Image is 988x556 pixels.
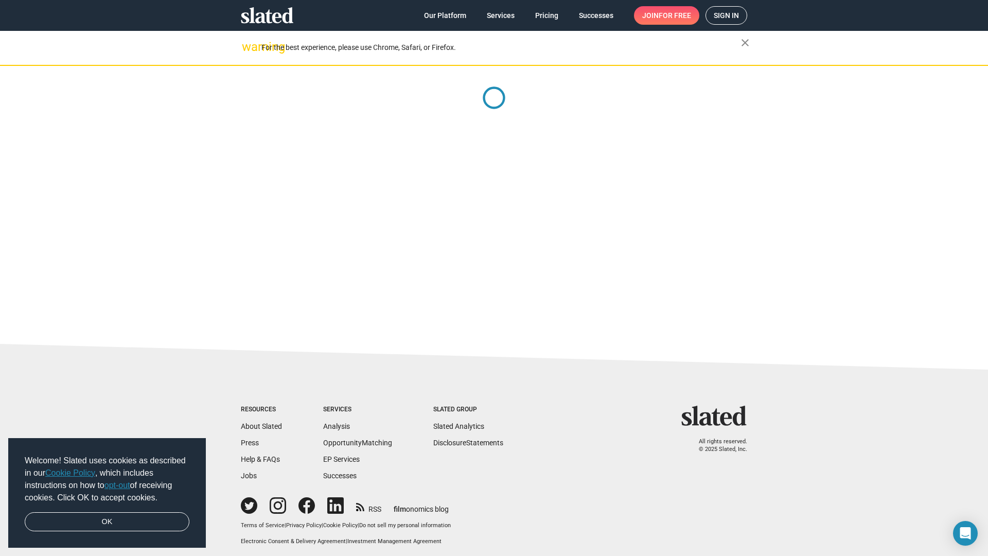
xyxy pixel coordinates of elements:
[241,522,285,529] a: Terms of Service
[634,6,699,25] a: Joinfor free
[286,522,322,529] a: Privacy Policy
[242,41,254,53] mat-icon: warning
[433,439,503,447] a: DisclosureStatements
[323,439,392,447] a: OpportunityMatching
[571,6,622,25] a: Successes
[433,422,484,430] a: Slated Analytics
[688,438,747,453] p: All rights reserved. © 2025 Slated, Inc.
[346,538,347,545] span: |
[394,496,449,514] a: filmonomics blog
[705,6,747,25] a: Sign in
[241,455,280,463] a: Help & FAQs
[25,512,189,532] a: dismiss cookie message
[953,521,978,546] div: Open Intercom Messenger
[416,6,474,25] a: Our Platform
[579,6,613,25] span: Successes
[535,6,558,25] span: Pricing
[433,406,503,414] div: Slated Group
[739,37,751,49] mat-icon: close
[241,538,346,545] a: Electronic Consent & Delivery Agreement
[323,422,350,430] a: Analysis
[45,468,95,477] a: Cookie Policy
[241,422,282,430] a: About Slated
[527,6,567,25] a: Pricing
[714,7,739,24] span: Sign in
[642,6,691,25] span: Join
[322,522,323,529] span: |
[359,522,451,530] button: Do not sell my personal information
[323,472,357,480] a: Successes
[323,406,392,414] div: Services
[356,498,381,514] a: RSS
[241,472,257,480] a: Jobs
[104,481,130,490] a: opt-out
[394,505,406,513] span: film
[8,438,206,548] div: cookieconsent
[241,406,282,414] div: Resources
[424,6,466,25] span: Our Platform
[261,41,741,55] div: For the best experience, please use Chrome, Safari, or Firefox.
[358,522,359,529] span: |
[323,522,358,529] a: Cookie Policy
[323,455,360,463] a: EP Services
[479,6,523,25] a: Services
[285,522,286,529] span: |
[25,455,189,504] span: Welcome! Slated uses cookies as described in our , which includes instructions on how to of recei...
[347,538,442,545] a: Investment Management Agreement
[487,6,515,25] span: Services
[241,439,259,447] a: Press
[659,6,691,25] span: for free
